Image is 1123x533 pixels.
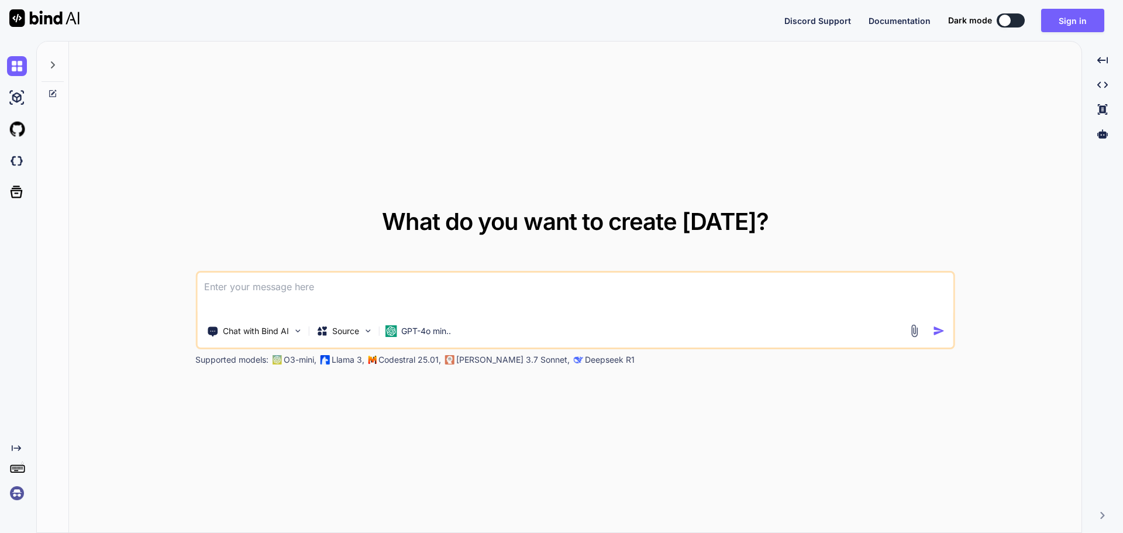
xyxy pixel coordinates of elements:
[948,15,992,26] span: Dark mode
[368,356,376,364] img: Mistral-AI
[7,151,27,171] img: darkCloudIdeIcon
[385,325,397,337] img: GPT-4o mini
[292,326,302,336] img: Pick Tools
[869,15,931,27] button: Documentation
[933,325,945,337] img: icon
[382,207,769,236] span: What do you want to create [DATE]?
[332,325,359,337] p: Source
[1041,9,1104,32] button: Sign in
[401,325,451,337] p: GPT-4o min..
[284,354,316,366] p: O3-mini,
[363,326,373,336] img: Pick Models
[320,355,329,364] img: Llama2
[456,354,570,366] p: [PERSON_NAME] 3.7 Sonnet,
[585,354,635,366] p: Deepseek R1
[7,483,27,503] img: signin
[332,354,364,366] p: Llama 3,
[7,88,27,108] img: ai-studio
[784,16,851,26] span: Discord Support
[195,354,268,366] p: Supported models:
[223,325,289,337] p: Chat with Bind AI
[784,15,851,27] button: Discord Support
[869,16,931,26] span: Documentation
[908,324,921,338] img: attachment
[378,354,441,366] p: Codestral 25.01,
[272,355,281,364] img: GPT-4
[9,9,80,27] img: Bind AI
[445,355,454,364] img: claude
[573,355,583,364] img: claude
[7,56,27,76] img: chat
[7,119,27,139] img: githubLight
